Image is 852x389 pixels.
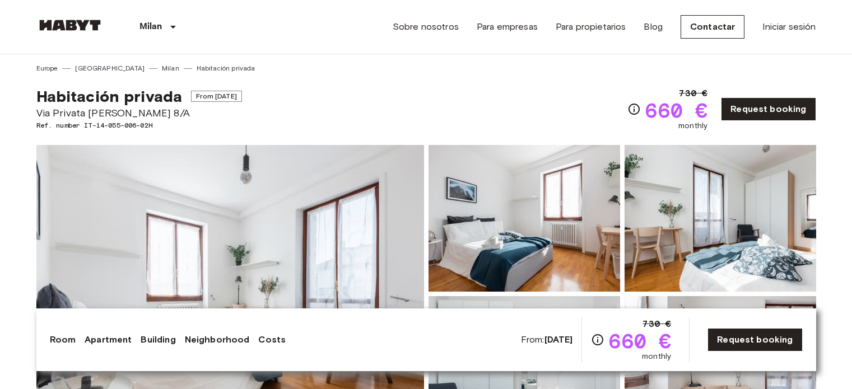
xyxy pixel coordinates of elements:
[258,333,286,346] a: Costs
[162,63,179,73] a: Milan
[185,333,250,346] a: Neighborhood
[139,20,162,34] p: Milan
[679,87,707,100] span: 730 €
[721,97,816,121] a: Request booking
[681,15,744,39] a: Contactar
[36,106,242,120] span: Via Privata [PERSON_NAME] 8/A
[644,20,663,34] a: Blog
[36,120,242,130] span: Ref. number IT-14-055-006-02H
[544,334,573,345] b: [DATE]
[556,20,626,34] a: Para propietarios
[762,20,816,34] a: Iniciar sesión
[75,63,145,73] a: [GEOGRAPHIC_DATA]
[141,333,175,346] a: Building
[625,145,816,292] img: Picture of unit IT-14-055-006-02H
[521,334,573,346] span: From:
[591,333,604,346] svg: Check cost overview for full price breakdown. Please note that discounts apply to new joiners onl...
[191,91,242,102] span: From [DATE]
[197,63,255,73] a: Habitación privada
[627,102,641,116] svg: Check cost overview for full price breakdown. Please note that discounts apply to new joiners onl...
[643,317,671,331] span: 730 €
[393,20,459,34] a: Sobre nosotros
[36,87,183,106] span: Habitación privada
[678,120,707,132] span: monthly
[707,328,802,351] a: Request booking
[50,333,76,346] a: Room
[477,20,538,34] a: Para empresas
[609,331,671,351] span: 660 €
[36,20,104,31] img: Habyt
[429,145,620,292] img: Picture of unit IT-14-055-006-02H
[645,100,707,120] span: 660 €
[642,351,671,362] span: monthly
[36,63,58,73] a: Europe
[85,333,132,346] a: Apartment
